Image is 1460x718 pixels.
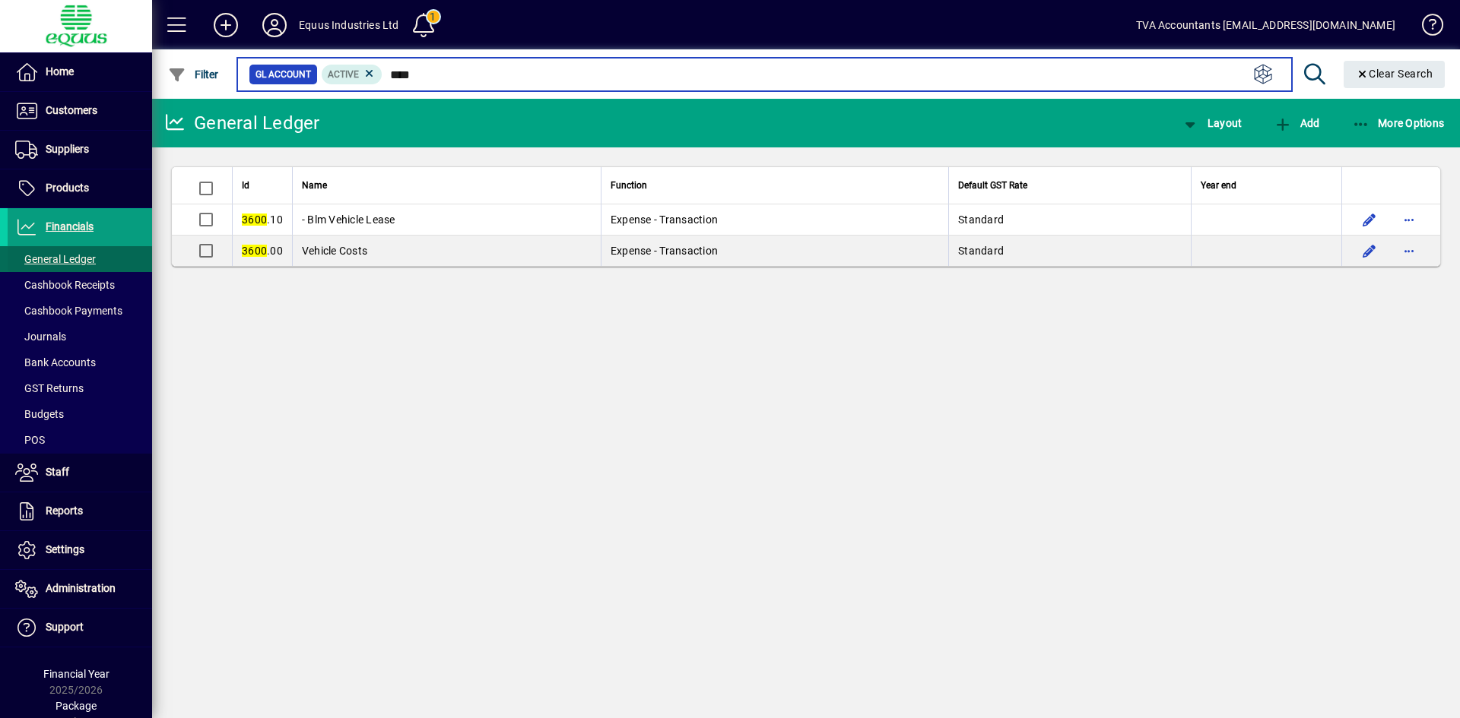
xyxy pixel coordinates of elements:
span: POS [15,434,45,446]
span: Expense - Transaction [611,245,718,257]
span: Bank Accounts [15,356,96,368]
a: Administration [8,570,152,608]
button: Add [202,11,250,39]
span: Clear Search [1356,68,1433,80]
span: Budgets [15,408,64,420]
span: GL Account [255,67,311,82]
span: Journals [15,331,66,343]
mat-chip: Activation Status: Active [322,65,382,84]
button: Add [1270,109,1323,137]
a: POS [8,427,152,453]
button: More Options [1348,109,1449,137]
span: Year end [1201,177,1236,194]
span: Package [56,700,97,712]
a: Cashbook Receipts [8,272,152,298]
span: Home [46,65,74,77]
button: More options [1397,239,1421,263]
span: Expense - Transaction [611,214,718,226]
a: Bank Accounts [8,350,152,375]
a: Support [8,609,152,647]
a: Staff [8,454,152,492]
span: Id [242,177,249,194]
span: Settings [46,543,84,555]
span: Default GST Rate [958,177,1027,194]
a: Cashbook Payments [8,298,152,324]
a: Home [8,53,152,91]
a: Products [8,169,152,207]
button: Filter [164,61,223,88]
span: Administration [46,582,116,594]
span: Add [1274,117,1319,129]
div: General Ledger [163,111,320,135]
em: 3600 [242,245,267,257]
a: Journals [8,324,152,350]
button: Edit [1357,239,1382,263]
span: .00 [242,245,283,257]
span: Customers [46,104,97,116]
span: General Ledger [15,253,96,265]
span: Suppliers [46,143,89,155]
a: General Ledger [8,246,152,272]
span: Filter [168,68,219,81]
a: Knowledge Base [1411,3,1441,52]
button: Clear [1344,61,1446,88]
span: Standard [958,214,1004,226]
span: Active [328,69,359,80]
button: Layout [1177,109,1246,137]
span: Staff [46,466,69,478]
span: Products [46,182,89,194]
span: Reports [46,504,83,517]
span: Layout [1181,117,1242,129]
button: Edit [1357,207,1382,232]
a: Reports [8,492,152,530]
span: GST Returns [15,382,84,394]
a: Settings [8,531,152,569]
span: Vehicle Costs [302,245,367,257]
a: Budgets [8,401,152,427]
button: More options [1397,207,1421,232]
span: Support [46,621,84,633]
span: Function [611,177,647,194]
a: GST Returns [8,375,152,401]
span: Financial Year [43,668,109,680]
span: More Options [1352,117,1445,129]
app-page-header-button: View chart layout [1165,109,1258,137]
span: .10 [242,214,283,226]
span: Cashbook Receipts [15,279,115,291]
div: TVA Accountants [EMAIL_ADDRESS][DOMAIN_NAME] [1136,13,1395,37]
span: Financials [46,220,94,232]
span: Standard [958,245,1004,257]
em: 3600 [242,214,267,226]
a: Customers [8,92,152,130]
span: Name [302,177,327,194]
span: Cashbook Payments [15,305,122,317]
a: Suppliers [8,131,152,169]
div: Id [242,177,283,194]
button: Profile [250,11,299,39]
div: Equus Industries Ltd [299,13,399,37]
div: Name [302,177,592,194]
span: - Blm Vehicle Lease [302,214,395,226]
